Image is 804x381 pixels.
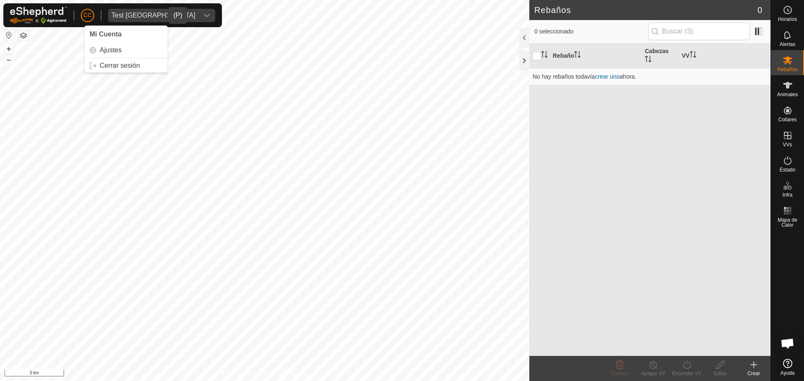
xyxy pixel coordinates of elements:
a: Cerrar sesión [85,59,167,72]
span: Mapa de Calor [773,217,802,228]
span: VVs [783,142,792,147]
input: Buscar (S) [648,23,750,40]
div: Editar [703,370,737,377]
p-sorticon: Activar para ordenar [645,57,652,64]
p-sorticon: Activar para ordenar [541,52,548,59]
div: dropdown trigger [198,9,215,22]
div: Test [GEOGRAPHIC_DATA] [111,12,195,19]
span: Horarios [778,17,797,22]
div: Apagar VV [636,370,670,377]
span: Infra [782,192,792,197]
th: Cabezas [642,43,678,69]
span: Test France [108,9,198,22]
span: Estado [780,167,795,172]
th: VV [678,43,770,69]
span: CC [83,11,92,20]
a: Contáctenos [280,370,308,378]
span: Alertas [780,42,795,47]
img: Logo Gallagher [10,7,67,24]
button: – [4,55,14,65]
span: Rebaños [777,67,797,72]
p-sorticon: Activar para ordenar [690,52,696,59]
span: 0 seleccionado [534,27,648,36]
h2: Rebaños [534,5,758,15]
p-sorticon: Activar para ordenar [574,52,581,59]
span: Ajustes [100,47,121,54]
span: Animales [777,92,798,97]
div: Encender VV [670,370,703,377]
a: Política de Privacidad [222,370,270,378]
td: No hay rebaños todavía ahora. [529,68,770,85]
th: Rebaño [549,43,642,69]
span: Ayuda [781,371,795,376]
a: Ajustes [85,43,167,57]
button: Restablecer Mapa [4,30,14,40]
div: Open chat [775,331,800,356]
div: Crear [737,370,770,377]
a: Ayuda [771,355,804,379]
span: Mi Cuenta [90,31,121,38]
span: 0 [758,4,762,16]
span: Eliminar [611,371,629,376]
span: Collares [778,117,796,122]
button: Capas del Mapa [18,31,28,41]
span: Cerrar sesión [100,62,140,69]
a: crear uno [595,73,620,80]
button: + [4,44,14,54]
